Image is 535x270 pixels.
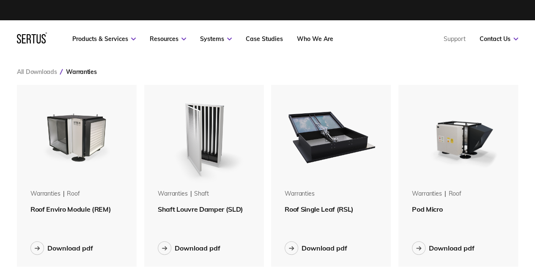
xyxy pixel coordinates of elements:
button: Download pdf [412,241,475,255]
a: Who We Are [297,35,333,43]
span: Pod Micro [412,205,442,213]
div: Download pdf [175,244,220,252]
span: Roof Single Leaf (RSL) [285,205,354,213]
a: Contact Us [480,35,518,43]
button: Download pdf [30,241,93,255]
div: shaft [194,190,209,198]
div: roof [448,190,461,198]
a: Support [444,35,466,43]
a: Products & Services [72,35,136,43]
iframe: Chat Widget [493,229,535,270]
a: Systems [200,35,232,43]
div: Download pdf [302,244,347,252]
a: All Downloads [17,68,57,76]
div: Warranties [158,190,188,198]
span: Roof Enviro Module (REM) [30,205,111,213]
div: Download pdf [429,244,475,252]
div: Warranties [412,190,442,198]
a: Case Studies [246,35,283,43]
button: Download pdf [158,241,220,255]
span: Shaft Louvre Damper (SLD) [158,205,243,213]
div: Warranties [30,190,60,198]
button: Download pdf [285,241,347,255]
div: Warranties [285,190,315,198]
a: Resources [150,35,186,43]
div: Download pdf [47,244,93,252]
div: roof [67,190,80,198]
